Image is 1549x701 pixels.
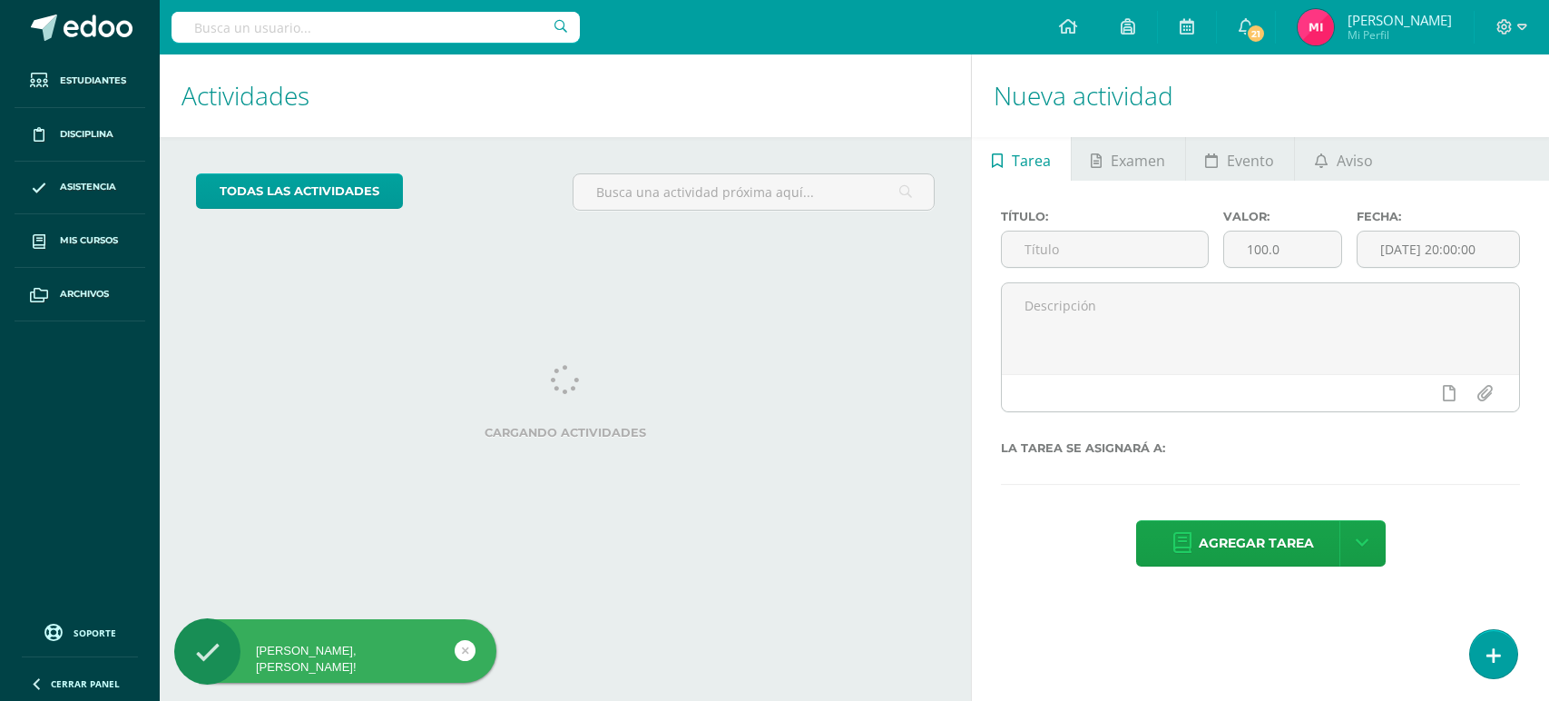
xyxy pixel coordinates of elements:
label: Valor: [1223,210,1342,223]
a: Soporte [22,619,138,644]
a: Archivos [15,268,145,321]
a: Tarea [972,137,1070,181]
span: Tarea [1012,139,1051,183]
input: Busca una actividad próxima aquí... [574,174,934,210]
span: Agregar tarea [1199,521,1314,566]
img: 67e357ac367b967c23576a478ea07591.png [1298,9,1334,45]
input: Fecha de entrega [1358,232,1519,267]
h1: Nueva actividad [994,54,1527,137]
span: Archivos [60,287,109,301]
h1: Actividades [181,54,949,137]
span: Cerrar panel [51,677,120,690]
span: 21 [1246,24,1266,44]
span: Examen [1111,139,1165,183]
input: Título [1002,232,1208,267]
span: [PERSON_NAME] [1348,11,1452,29]
a: Aviso [1295,137,1392,181]
label: Fecha: [1357,210,1520,223]
label: Título: [1001,210,1209,223]
span: Disciplina [60,127,113,142]
label: La tarea se asignará a: [1001,441,1520,455]
label: Cargando actividades [196,426,935,439]
a: Evento [1186,137,1294,181]
a: Estudiantes [15,54,145,108]
a: Asistencia [15,162,145,215]
span: Asistencia [60,180,116,194]
input: Puntos máximos [1224,232,1341,267]
a: Examen [1072,137,1185,181]
span: Evento [1227,139,1274,183]
div: [PERSON_NAME], [PERSON_NAME]! [174,643,496,676]
span: Soporte [74,627,116,639]
a: todas las Actividades [196,173,403,209]
span: Mis cursos [60,233,118,248]
span: Estudiantes [60,74,126,88]
a: Disciplina [15,108,145,162]
a: Mis cursos [15,214,145,268]
input: Busca un usuario... [172,12,580,43]
span: Mi Perfil [1348,27,1452,43]
span: Aviso [1337,139,1373,183]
